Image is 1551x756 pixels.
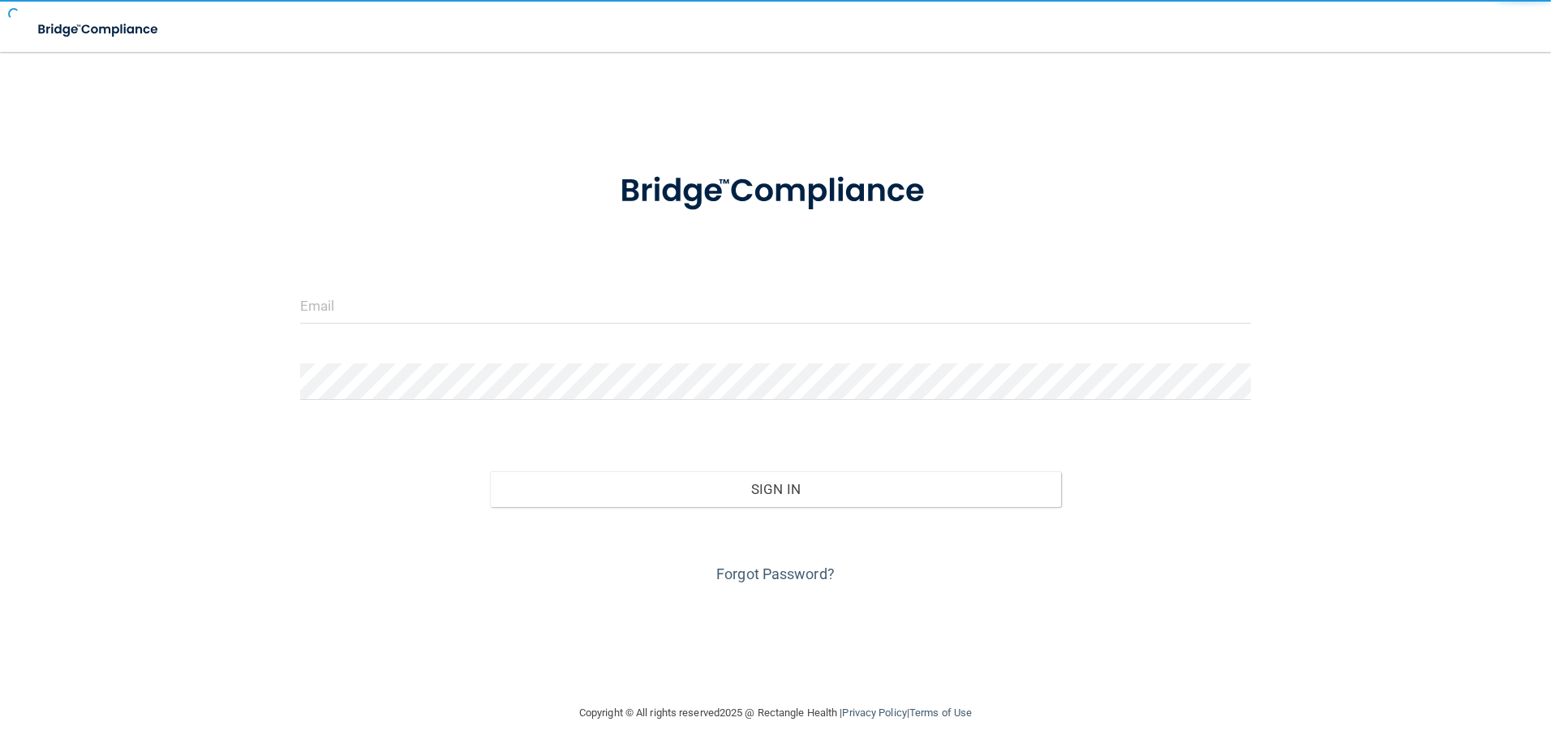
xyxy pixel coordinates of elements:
a: Forgot Password? [716,565,835,582]
a: Terms of Use [909,707,972,719]
div: Copyright © All rights reserved 2025 @ Rectangle Health | | [479,687,1072,739]
a: Privacy Policy [842,707,906,719]
input: Email [300,287,1252,324]
button: Sign In [490,471,1061,507]
img: bridge_compliance_login_screen.278c3ca4.svg [24,13,174,46]
img: bridge_compliance_login_screen.278c3ca4.svg [586,149,965,234]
